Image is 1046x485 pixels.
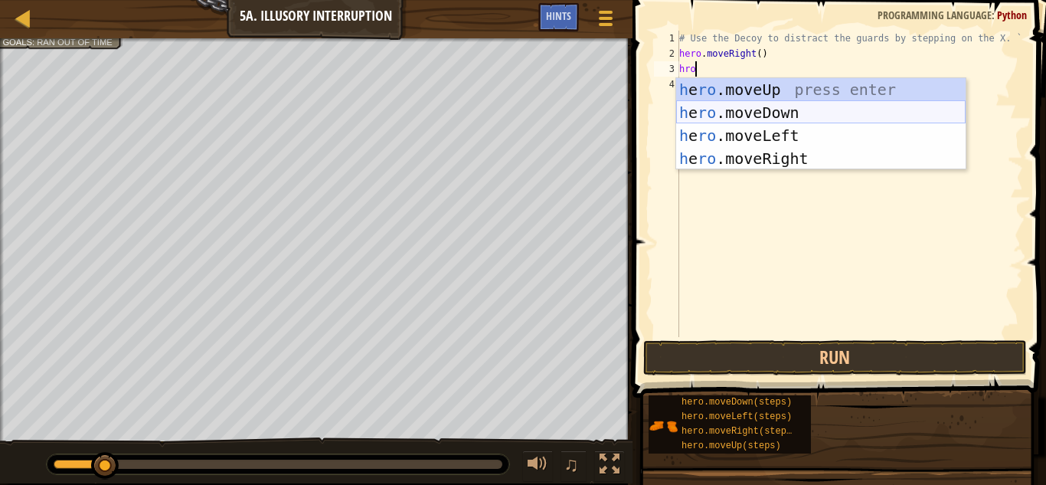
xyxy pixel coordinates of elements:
[997,8,1027,22] span: Python
[522,451,553,482] button: Adjust volume
[654,61,679,77] div: 3
[643,340,1027,375] button: Run
[682,441,781,451] span: hero.moveUp(steps)
[587,3,625,39] button: Show game menu
[992,8,997,22] span: :
[594,451,625,482] button: Toggle fullscreen
[654,31,679,46] div: 1
[546,8,571,23] span: Hints
[654,46,679,61] div: 2
[564,453,579,476] span: ♫
[682,397,792,408] span: hero.moveDown(steps)
[561,451,587,482] button: ♫
[878,8,992,22] span: Programming language
[654,77,679,92] div: 4
[649,411,678,441] img: portrait.png
[682,426,797,437] span: hero.moveRight(steps)
[682,411,792,422] span: hero.moveLeft(steps)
